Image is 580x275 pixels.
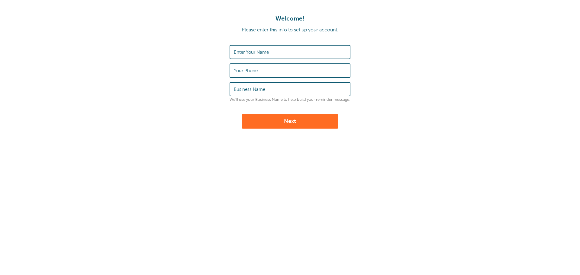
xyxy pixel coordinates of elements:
button: Next [242,114,338,129]
label: Your Phone [234,68,258,73]
label: Enter Your Name [234,50,269,55]
label: Business Name [234,87,265,92]
p: We'll use your Business Name to help build your reminder message. [230,98,350,102]
p: Please enter this info to set up your account. [6,27,574,33]
h1: Welcome! [6,15,574,22]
